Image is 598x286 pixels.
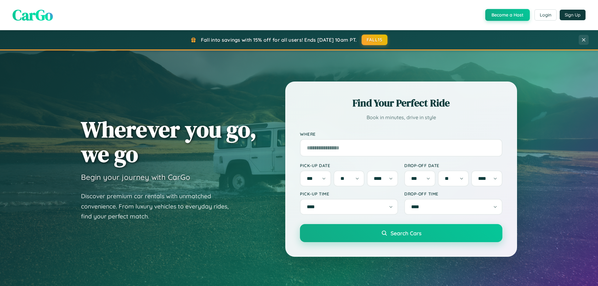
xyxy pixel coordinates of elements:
button: Login [534,9,557,21]
h3: Begin your journey with CarGo [81,172,190,182]
span: CarGo [12,5,53,25]
button: Become a Host [485,9,530,21]
button: FALL15 [362,35,388,45]
span: Search Cars [391,230,421,237]
p: Book in minutes, drive in style [300,113,502,122]
button: Search Cars [300,224,502,242]
label: Drop-off Date [404,163,502,168]
h1: Wherever you go, we go [81,117,257,166]
label: Pick-up Time [300,191,398,196]
span: Fall into savings with 15% off for all users! Ends [DATE] 10am PT. [201,37,357,43]
label: Pick-up Date [300,163,398,168]
label: Where [300,131,502,137]
label: Drop-off Time [404,191,502,196]
button: Sign Up [560,10,586,20]
p: Discover premium car rentals with unmatched convenience. From luxury vehicles to everyday rides, ... [81,191,237,222]
h2: Find Your Perfect Ride [300,96,502,110]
